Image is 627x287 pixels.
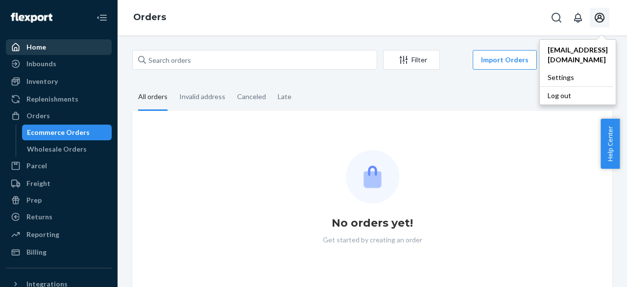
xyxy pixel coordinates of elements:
[540,86,613,104] button: Log out
[133,12,166,23] a: Orders
[6,244,112,260] a: Billing
[26,179,50,188] div: Freight
[237,84,266,109] div: Canceled
[26,230,59,239] div: Reporting
[323,235,422,245] p: Get started by creating an order
[11,13,52,23] img: Flexport logo
[26,111,50,121] div: Orders
[6,209,112,225] a: Returns
[540,69,616,86] a: Settings
[6,39,112,55] a: Home
[547,8,566,27] button: Open Search Box
[278,84,291,109] div: Late
[26,161,47,171] div: Parcel
[27,128,90,137] div: Ecommerce Orders
[22,125,112,140] a: Ecommerce Orders
[473,50,537,70] button: Import Orders
[26,42,46,52] div: Home
[26,59,56,69] div: Inbounds
[332,215,413,231] h1: No orders yet!
[6,74,112,89] a: Inventory
[384,55,439,65] div: Filter
[125,3,174,32] ol: breadcrumbs
[548,45,608,65] span: [EMAIL_ADDRESS][DOMAIN_NAME]
[27,144,87,154] div: Wholesale Orders
[601,119,620,169] button: Help Center
[138,84,168,111] div: All orders
[6,227,112,242] a: Reporting
[26,212,52,222] div: Returns
[6,108,112,124] a: Orders
[6,158,112,174] a: Parcel
[26,94,78,104] div: Replenishments
[6,56,112,72] a: Inbounds
[568,8,588,27] button: Open notifications
[540,41,616,69] a: [EMAIL_ADDRESS][DOMAIN_NAME]
[346,150,399,204] img: Empty list
[590,8,609,27] button: Open account menu
[92,8,112,27] button: Close Navigation
[6,176,112,191] a: Freight
[132,50,377,70] input: Search orders
[6,192,112,208] a: Prep
[179,84,225,109] div: Invalid address
[383,50,440,70] button: Filter
[6,91,112,107] a: Replenishments
[26,247,47,257] div: Billing
[26,77,58,86] div: Inventory
[22,141,112,157] a: Wholesale Orders
[26,195,42,205] div: Prep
